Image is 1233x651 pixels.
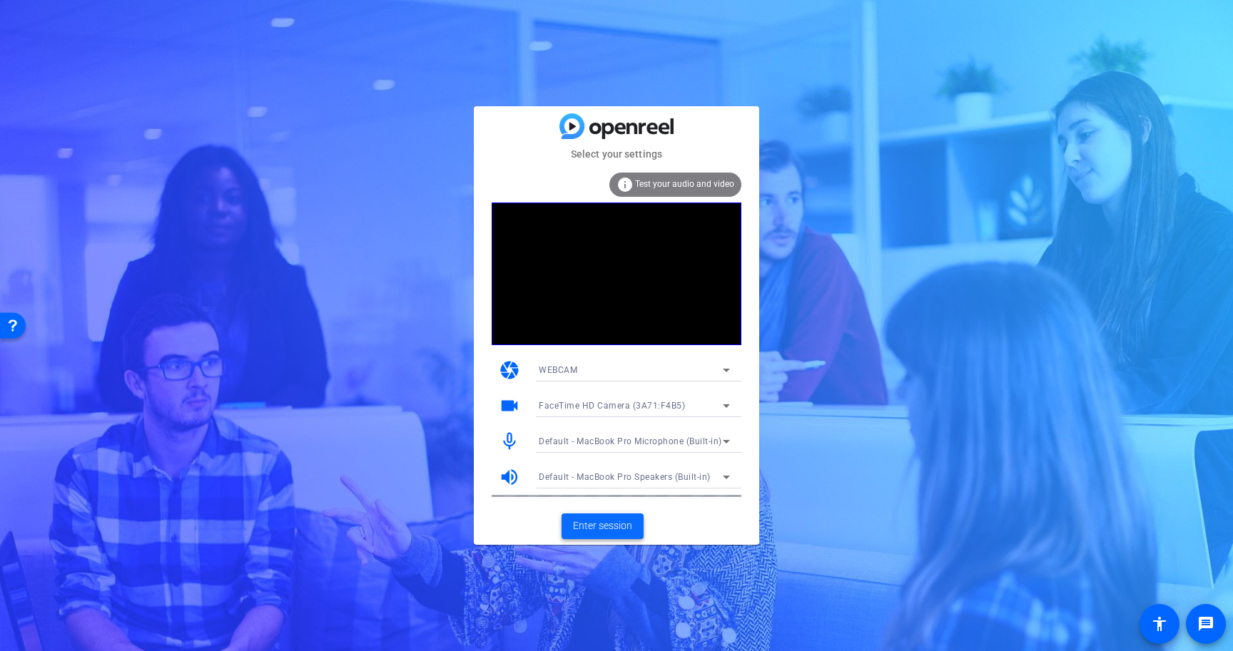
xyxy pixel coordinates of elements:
span: WEBCAM [539,365,577,375]
mat-icon: message [1197,615,1214,632]
mat-icon: camera [499,359,520,381]
mat-icon: mic_none [499,431,520,452]
span: Default - MacBook Pro Speakers (Built-in) [539,472,711,482]
span: Default - MacBook Pro Microphone (Built-in) [539,436,722,446]
mat-icon: volume_up [499,466,520,488]
mat-card-subtitle: Select your settings [474,146,759,162]
span: Test your audio and video [635,179,734,189]
span: FaceTime HD Camera (3A71:F4B5) [539,401,685,411]
span: Enter session [573,518,632,533]
img: blue-gradient.svg [559,113,674,138]
button: Enter session [562,513,644,539]
mat-icon: accessibility [1151,615,1168,632]
mat-icon: videocam [499,395,520,416]
mat-icon: info [616,176,634,193]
